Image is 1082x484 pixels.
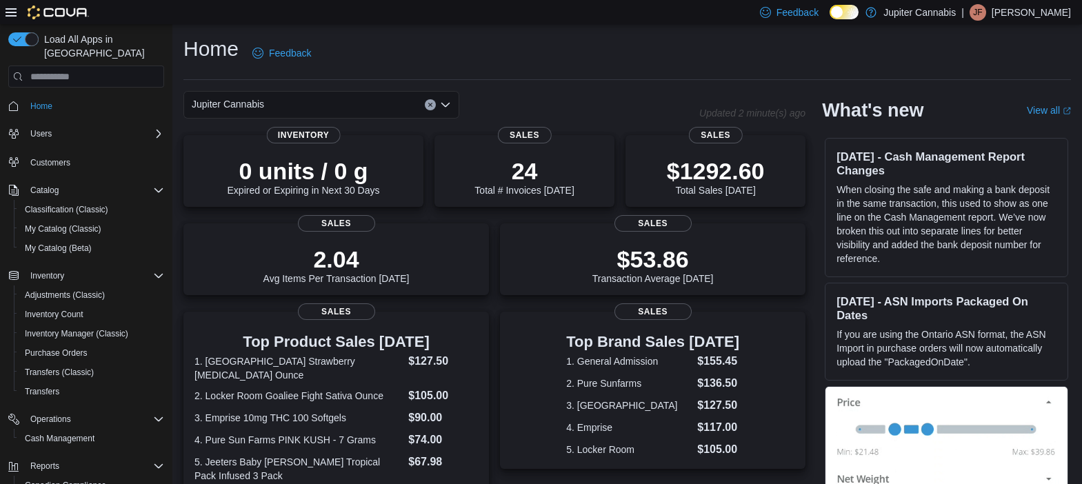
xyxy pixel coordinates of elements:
[836,183,1056,265] p: When closing the safe and making a bank deposit in the same transaction, this used to show as one...
[667,157,765,185] p: $1292.60
[566,443,692,456] dt: 5. Locker Room
[19,287,110,303] a: Adjustments (Classic)
[263,245,410,284] div: Avg Items Per Transaction [DATE]
[822,99,923,121] h2: What's new
[19,364,99,381] a: Transfers (Classic)
[14,429,170,448] button: Cash Management
[25,268,164,284] span: Inventory
[267,127,341,143] span: Inventory
[14,324,170,343] button: Inventory Manager (Classic)
[25,97,164,114] span: Home
[3,410,170,429] button: Operations
[697,375,739,392] dd: $136.50
[566,399,692,412] dt: 3. [GEOGRAPHIC_DATA]
[194,411,403,425] dt: 3. Emprise 10mg THC 100 Softgels
[30,128,52,139] span: Users
[19,221,107,237] a: My Catalog (Classic)
[19,383,65,400] a: Transfers
[25,290,105,301] span: Adjustments (Classic)
[697,441,739,458] dd: $105.00
[194,354,403,382] dt: 1. [GEOGRAPHIC_DATA] Strawberry [MEDICAL_DATA] Ounce
[14,239,170,258] button: My Catalog (Beta)
[440,99,451,110] button: Open list of options
[194,455,403,483] dt: 5. Jeeters Baby [PERSON_NAME] Tropical Pack Infused 3 Pack
[836,294,1056,322] h3: [DATE] - ASN Imports Packaged On Dates
[1027,105,1071,116] a: View allExternal link
[19,240,97,256] a: My Catalog (Beta)
[19,383,164,400] span: Transfers
[25,223,101,234] span: My Catalog (Classic)
[3,96,170,116] button: Home
[25,433,94,444] span: Cash Management
[263,245,410,273] p: 2.04
[19,201,114,218] a: Classification (Classic)
[474,157,574,185] p: 24
[298,215,375,232] span: Sales
[836,150,1056,177] h3: [DATE] - Cash Management Report Changes
[247,39,317,67] a: Feedback
[19,221,164,237] span: My Catalog (Classic)
[25,386,59,397] span: Transfers
[14,305,170,324] button: Inventory Count
[3,152,170,172] button: Customers
[25,243,92,254] span: My Catalog (Beta)
[3,266,170,285] button: Inventory
[25,367,94,378] span: Transfers (Classic)
[697,419,739,436] dd: $117.00
[961,4,964,21] p: |
[667,157,765,196] div: Total Sales [DATE]
[497,127,551,143] span: Sales
[566,421,692,434] dt: 4. Emprise
[19,345,93,361] a: Purchase Orders
[566,376,692,390] dt: 2. Pure Sunfarms
[30,461,59,472] span: Reports
[25,268,70,284] button: Inventory
[14,219,170,239] button: My Catalog (Classic)
[25,182,64,199] button: Catalog
[25,328,128,339] span: Inventory Manager (Classic)
[474,157,574,196] div: Total # Invoices [DATE]
[699,108,805,119] p: Updated 2 minute(s) ago
[30,101,52,112] span: Home
[19,306,164,323] span: Inventory Count
[408,353,478,370] dd: $127.50
[30,414,71,425] span: Operations
[408,454,478,470] dd: $67.98
[688,127,742,143] span: Sales
[25,411,164,427] span: Operations
[19,325,134,342] a: Inventory Manager (Classic)
[566,334,739,350] h3: Top Brand Sales [DATE]
[19,325,164,342] span: Inventory Manager (Classic)
[14,285,170,305] button: Adjustments (Classic)
[14,343,170,363] button: Purchase Orders
[408,410,478,426] dd: $90.00
[883,4,956,21] p: Jupiter Cannabis
[777,6,819,19] span: Feedback
[614,215,692,232] span: Sales
[830,5,859,19] input: Dark Mode
[697,353,739,370] dd: $155.45
[697,397,739,414] dd: $127.50
[19,306,89,323] a: Inventory Count
[298,303,375,320] span: Sales
[992,4,1071,21] p: [PERSON_NAME]
[3,181,170,200] button: Catalog
[25,125,164,142] span: Users
[192,96,264,112] span: Jupiter Cannabis
[19,240,164,256] span: My Catalog (Beta)
[19,364,164,381] span: Transfers (Classic)
[25,125,57,142] button: Users
[19,430,164,447] span: Cash Management
[19,287,164,303] span: Adjustments (Classic)
[408,432,478,448] dd: $74.00
[194,334,478,350] h3: Top Product Sales [DATE]
[14,200,170,219] button: Classification (Classic)
[3,124,170,143] button: Users
[970,4,986,21] div: Jazmin F
[592,245,714,273] p: $53.86
[19,201,164,218] span: Classification (Classic)
[269,46,311,60] span: Feedback
[25,309,83,320] span: Inventory Count
[425,99,436,110] button: Clear input
[25,458,65,474] button: Reports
